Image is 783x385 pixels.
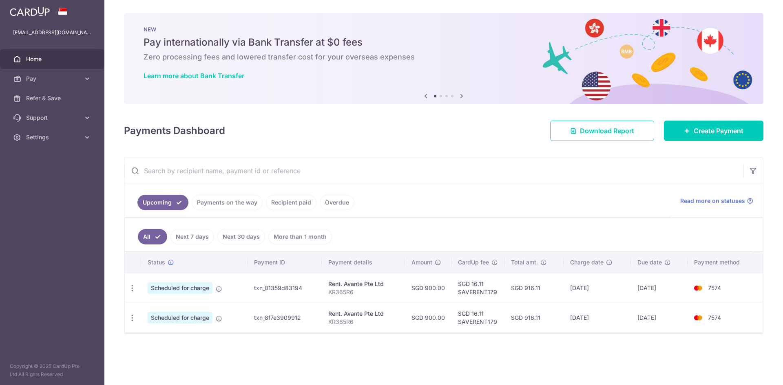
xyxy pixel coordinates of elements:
span: Scheduled for charge [148,282,212,294]
a: Read more on statuses [680,197,753,205]
td: SGD 900.00 [405,303,451,332]
p: NEW [144,26,744,33]
td: SGD 16.11 SAVERENT179 [451,273,504,303]
td: [DATE] [631,303,687,332]
th: Payment ID [248,252,322,273]
span: Due date [637,258,662,266]
img: Bank Card [690,283,706,293]
div: Rent. Avante Pte Ltd [328,310,398,318]
a: Payments on the way [192,195,263,210]
h4: Payments Dashboard [124,123,225,138]
td: txn_8f7e3909912 [248,303,322,332]
a: Overdue [320,195,354,210]
img: Bank transfer banner [124,13,763,104]
td: [DATE] [631,273,687,303]
div: Rent. Avante Pte Ltd [328,280,398,288]
th: Payment details [322,252,405,273]
a: Learn more about Bank Transfer [144,72,244,80]
a: Recipient paid [266,195,316,210]
a: Next 30 days [217,229,265,244]
h6: Zero processing fees and lowered transfer cost for your overseas expenses [144,52,744,62]
td: SGD 916.11 [504,303,564,332]
span: Amount [411,258,432,266]
a: More than 1 month [268,229,332,244]
span: Create Payment [694,126,743,136]
td: SGD 916.11 [504,273,564,303]
th: Payment method [688,252,763,273]
a: Download Report [550,121,654,141]
span: Download Report [580,126,634,136]
span: Charge date [570,258,604,266]
p: KR365R6 [328,288,398,296]
a: Create Payment [664,121,763,141]
span: Support [26,114,80,122]
span: Refer & Save [26,94,80,102]
td: [DATE] [564,303,631,332]
span: CardUp fee [458,258,489,266]
img: Bank Card [690,313,706,323]
td: [DATE] [564,273,631,303]
span: Read more on statuses [680,197,745,205]
span: 7574 [708,314,721,321]
span: Home [26,55,80,63]
td: SGD 900.00 [405,273,451,303]
td: txn_01359d83194 [248,273,322,303]
span: Pay [26,75,80,83]
img: CardUp [10,7,50,16]
span: Status [148,258,165,266]
a: All [138,229,167,244]
p: KR365R6 [328,318,398,326]
span: Total amt. [511,258,538,266]
span: Settings [26,133,80,141]
h5: Pay internationally via Bank Transfer at $0 fees [144,36,744,49]
input: Search by recipient name, payment id or reference [124,158,743,184]
span: Scheduled for charge [148,312,212,323]
a: Next 7 days [170,229,214,244]
p: [EMAIL_ADDRESS][DOMAIN_NAME] [13,29,91,37]
a: Upcoming [137,195,188,210]
span: 7574 [708,284,721,291]
td: SGD 16.11 SAVERENT179 [451,303,504,332]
